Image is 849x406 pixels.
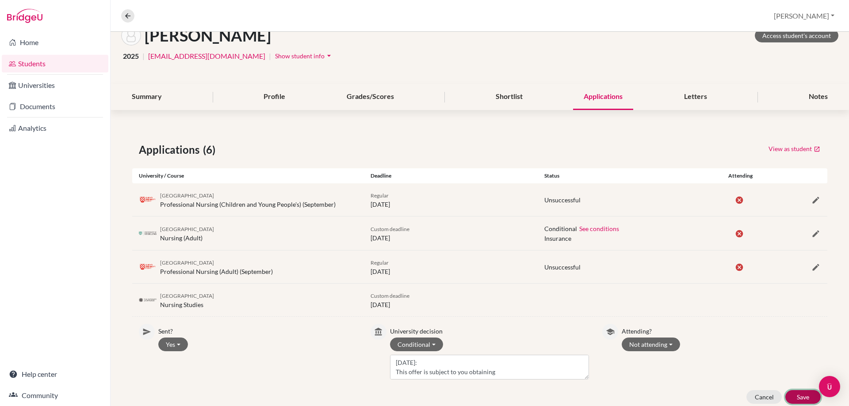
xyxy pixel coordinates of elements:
[538,172,711,180] div: Status
[160,292,214,299] span: [GEOGRAPHIC_DATA]
[364,172,538,180] div: Deadline
[145,26,271,45] h1: [PERSON_NAME]
[544,263,581,271] span: Unsuccessful
[785,390,821,404] button: Save
[121,26,141,46] img: Thea Kinirons's avatar
[746,390,782,404] button: Cancel
[544,196,581,204] span: Unsuccessful
[2,98,108,115] a: Documents
[371,226,409,232] span: Custom deadline
[142,51,145,61] span: |
[390,324,589,336] p: University decision
[160,259,214,266] span: [GEOGRAPHIC_DATA]
[139,297,157,304] img: gb_e56_d3pj2c4f.png
[160,192,214,199] span: [GEOGRAPHIC_DATA]
[2,387,108,404] a: Community
[364,258,538,276] div: [DATE]
[770,8,838,24] button: [PERSON_NAME]
[622,324,821,336] p: Attending?
[2,34,108,51] a: Home
[160,291,214,309] div: Nursing Studies
[371,292,409,299] span: Custom deadline
[160,190,336,209] div: Professional Nursing (Children and Young People's) (September)
[755,29,838,42] a: Access student's account
[2,365,108,383] a: Help center
[7,9,42,23] img: Bridge-U
[269,51,271,61] span: |
[364,224,538,243] div: [DATE]
[768,142,821,156] a: View as student
[121,84,172,110] div: Summary
[673,84,718,110] div: Letters
[160,224,214,243] div: Nursing (Adult)
[253,84,296,110] div: Profile
[573,84,633,110] div: Applications
[139,230,157,237] img: gb_s75_8hlzpw9a.png
[148,51,265,61] a: [EMAIL_ADDRESS][DOMAIN_NAME]
[371,192,389,199] span: Regular
[158,324,357,336] p: Sent?
[2,55,108,72] a: Students
[160,258,273,276] div: Professional Nursing (Adult) (September)
[364,190,538,209] div: [DATE]
[203,142,219,158] span: (6)
[711,172,769,180] div: Attending
[275,49,334,63] button: Show student infoarrow_drop_down
[139,261,157,272] img: gb_q75_vnn0u9n3.png
[364,291,538,309] div: [DATE]
[485,84,533,110] div: Shortlist
[336,84,405,110] div: Grades/Scores
[275,52,325,60] span: Show student info
[622,338,680,351] button: Not attending
[819,376,840,397] div: Open Intercom Messenger
[160,226,214,232] span: [GEOGRAPHIC_DATA]
[579,224,620,234] button: See conditions
[325,51,333,60] i: arrow_drop_down
[2,119,108,137] a: Analytics
[544,225,577,232] span: Conditional
[158,338,188,351] button: Yes
[132,172,364,180] div: University / Course
[139,142,203,158] span: Applications
[798,84,838,110] div: Notes
[139,194,157,205] img: gb_q75_vnn0u9n3.png
[544,234,620,243] span: Insurance
[2,76,108,94] a: Universities
[123,51,139,61] span: 2025
[371,259,389,266] span: Regular
[390,338,443,351] button: Conditional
